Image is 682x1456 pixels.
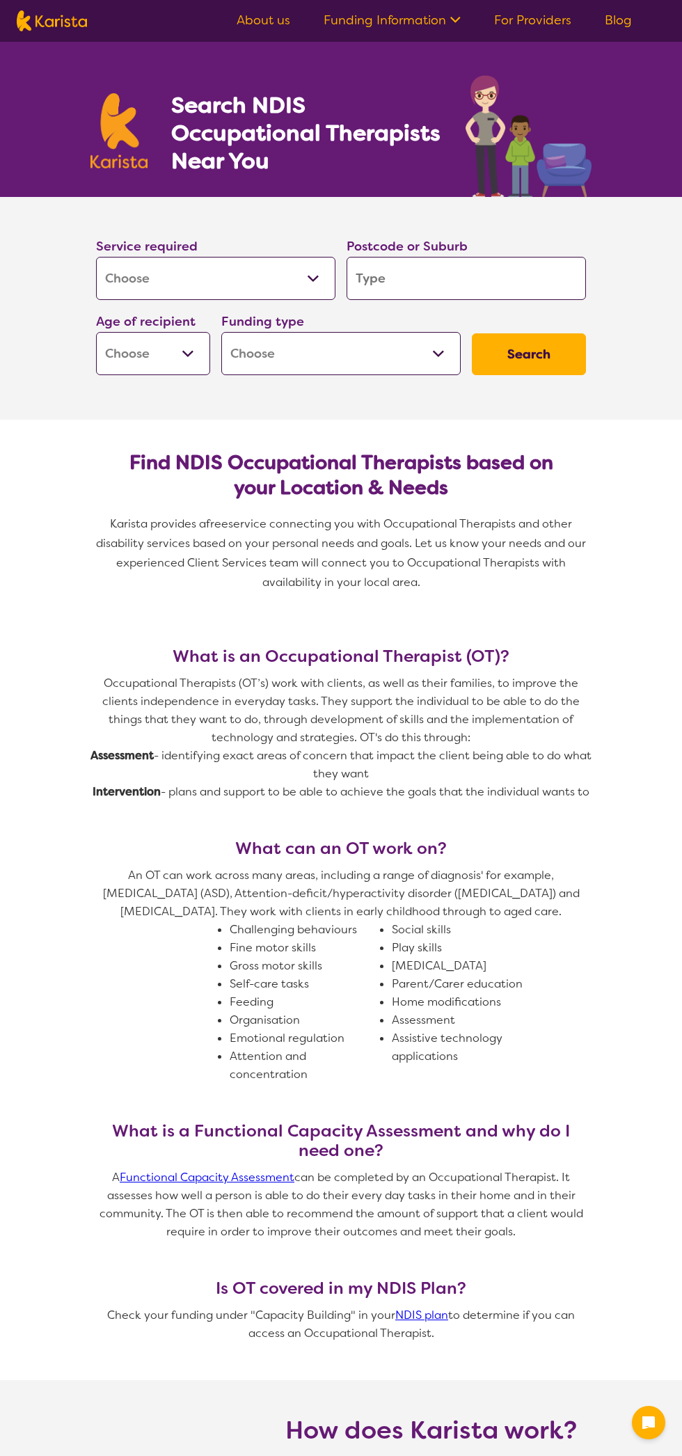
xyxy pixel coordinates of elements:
[93,784,161,799] strong: Intervention
[230,993,381,1011] li: Feeding
[90,747,592,783] p: - identifying exact areas of concern that impact the client being able to do what they want
[466,75,592,197] img: occupational-therapy
[96,516,589,589] span: service connecting you with Occupational Therapists and other disability services based on your p...
[171,91,442,175] h1: Search NDIS Occupational Therapists Near You
[90,674,592,747] p: Occupational Therapists (OT’s) work with clients, as well as their families, to improve the clien...
[107,1308,578,1340] span: Check your funding under "Capacity Building" in your to determine if you can access an Occupation...
[230,1029,381,1047] li: Emotional regulation
[347,257,586,300] input: Type
[206,516,228,531] span: free
[230,1047,381,1084] li: Attention and concentration
[395,1308,448,1322] a: NDIS plan
[90,748,154,763] strong: Assessment
[90,839,592,858] h3: What can an OT work on?
[90,783,592,801] p: - plans and support to be able to achieve the goals that the individual wants to
[90,1121,592,1160] h3: What is a Functional Capacity Assessment and why do I need one?
[392,1029,543,1066] li: Assistive technology applications
[230,939,381,957] li: Fine motor skills
[221,313,304,330] label: Funding type
[90,1279,592,1298] h3: Is OT covered in my NDIS Plan?
[392,993,543,1011] li: Home modifications
[90,647,592,666] h3: What is an Occupational Therapist (OT)?
[237,12,290,29] a: About us
[392,921,543,939] li: Social skills
[392,975,543,993] li: Parent/Carer education
[230,975,381,993] li: Self-care tasks
[605,12,632,29] a: Blog
[90,867,592,921] p: An OT can work across many areas, including a range of diagnosis' for example, [MEDICAL_DATA] (AS...
[347,238,468,255] label: Postcode or Suburb
[392,939,543,957] li: Play skills
[96,313,196,330] label: Age of recipient
[285,1414,578,1447] h1: How does Karista work?
[17,10,87,31] img: Karista logo
[230,957,381,975] li: Gross motor skills
[90,93,148,168] img: Karista logo
[100,1170,586,1239] span: A can be completed by an Occupational Therapist. It assesses how well a person is able to do thei...
[96,238,198,255] label: Service required
[494,12,571,29] a: For Providers
[392,957,543,975] li: [MEDICAL_DATA]
[472,333,586,375] button: Search
[230,921,381,939] li: Challenging behaviours
[110,516,206,531] span: Karista provides a
[324,12,461,29] a: Funding Information
[392,1011,543,1029] li: Assessment
[230,1011,381,1029] li: Organisation
[107,450,575,500] h2: Find NDIS Occupational Therapists based on your Location & Needs
[120,1170,294,1185] a: Functional Capacity Assessment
